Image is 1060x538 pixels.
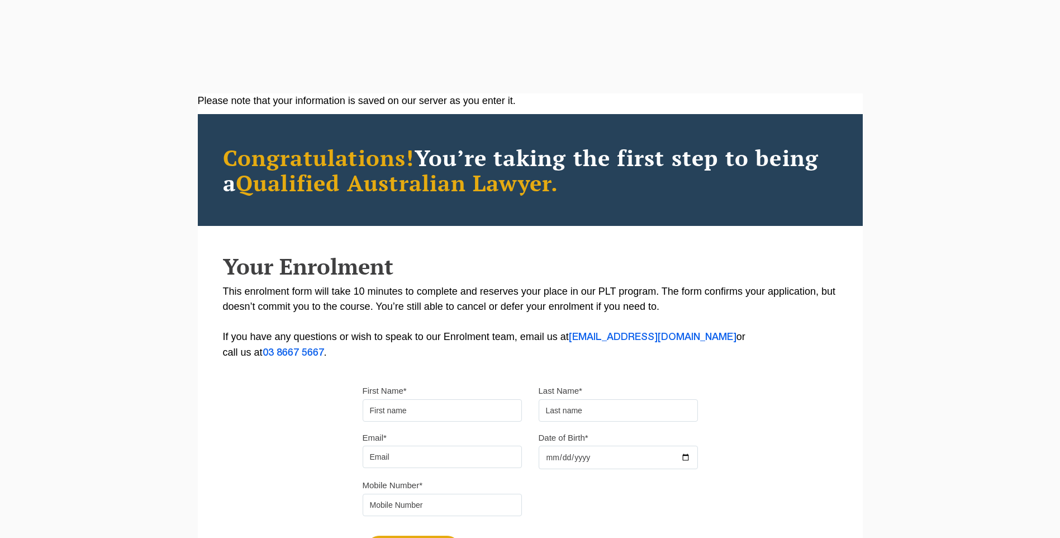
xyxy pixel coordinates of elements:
[363,494,522,516] input: Mobile Number
[569,333,736,342] a: [EMAIL_ADDRESS][DOMAIN_NAME]
[363,385,407,397] label: First Name*
[198,93,863,108] div: Please note that your information is saved on our server as you enter it.
[363,399,522,422] input: First name
[263,348,324,357] a: 03 8667 5667
[363,446,522,468] input: Email
[539,399,698,422] input: Last name
[223,143,415,172] span: Congratulations!
[363,480,423,491] label: Mobile Number*
[236,168,559,197] span: Qualified Australian Lawyer.
[223,254,838,279] h2: Your Enrolment
[223,284,838,361] p: This enrolment form will take 10 minutes to complete and reserves your place in our PLT program. ...
[363,432,387,443] label: Email*
[539,432,588,443] label: Date of Birth*
[223,145,838,195] h2: You’re taking the first step to being a
[539,385,582,397] label: Last Name*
